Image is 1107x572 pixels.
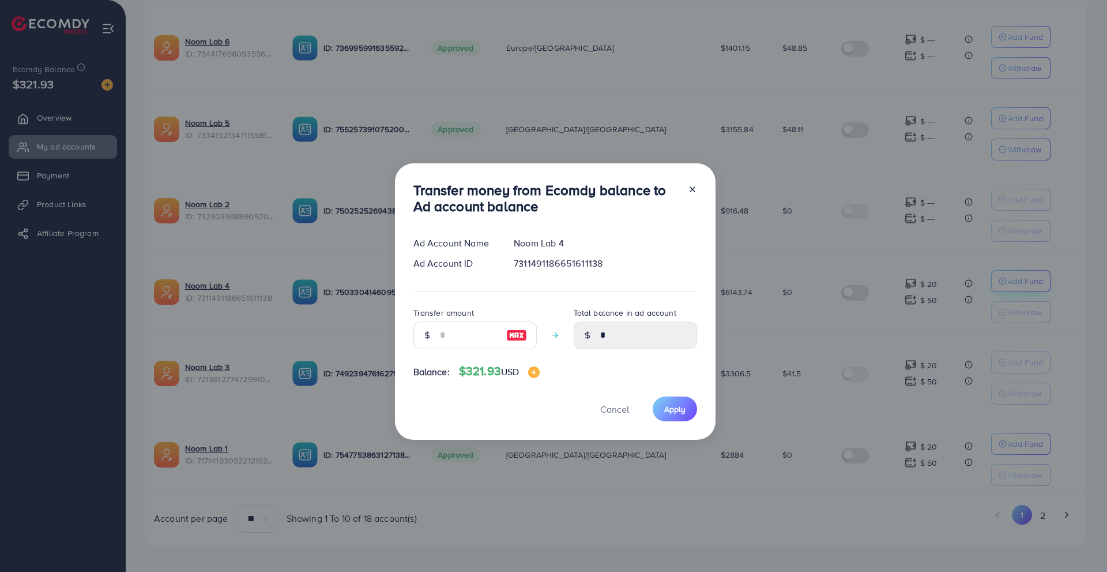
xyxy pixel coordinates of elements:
div: 7311491186651611138 [504,257,706,270]
img: image [506,328,527,342]
h3: Transfer money from Ecomdy balance to Ad account balance [413,182,679,215]
span: USD [501,365,519,378]
div: Ad Account ID [404,257,505,270]
div: Noom Lab 4 [504,237,706,250]
button: Apply [653,397,697,421]
label: Total balance in ad account [574,307,676,319]
span: Apply [664,403,686,415]
span: Cancel [600,403,629,416]
img: image [528,367,540,378]
button: Cancel [586,397,643,421]
span: Balance: [413,365,450,379]
label: Transfer amount [413,307,474,319]
div: Ad Account Name [404,237,505,250]
h4: $321.93 [459,364,540,379]
iframe: Chat [1058,520,1098,563]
